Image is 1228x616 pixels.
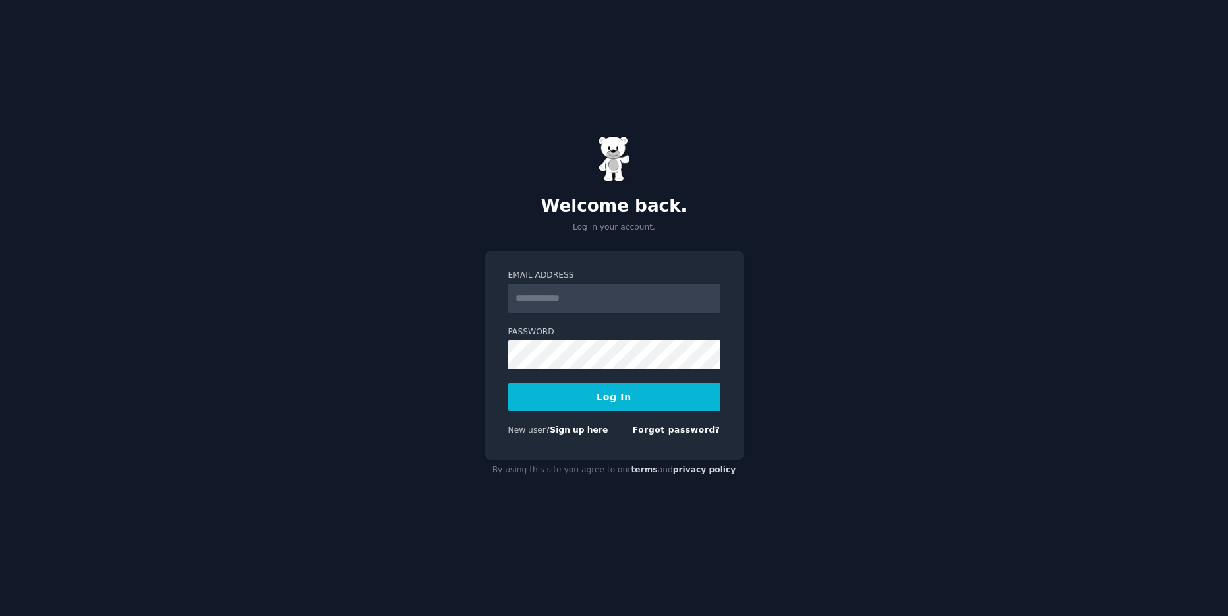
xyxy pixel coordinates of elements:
span: New user? [508,425,550,435]
label: Email Address [508,270,720,282]
h2: Welcome back. [485,196,744,217]
img: Gummy Bear [598,136,631,182]
button: Log In [508,383,720,411]
p: Log in your account. [485,222,744,233]
a: Sign up here [550,425,608,435]
label: Password [508,326,720,338]
a: Forgot password? [633,425,720,435]
div: By using this site you agree to our and [485,460,744,481]
a: privacy policy [673,465,736,474]
a: terms [631,465,657,474]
